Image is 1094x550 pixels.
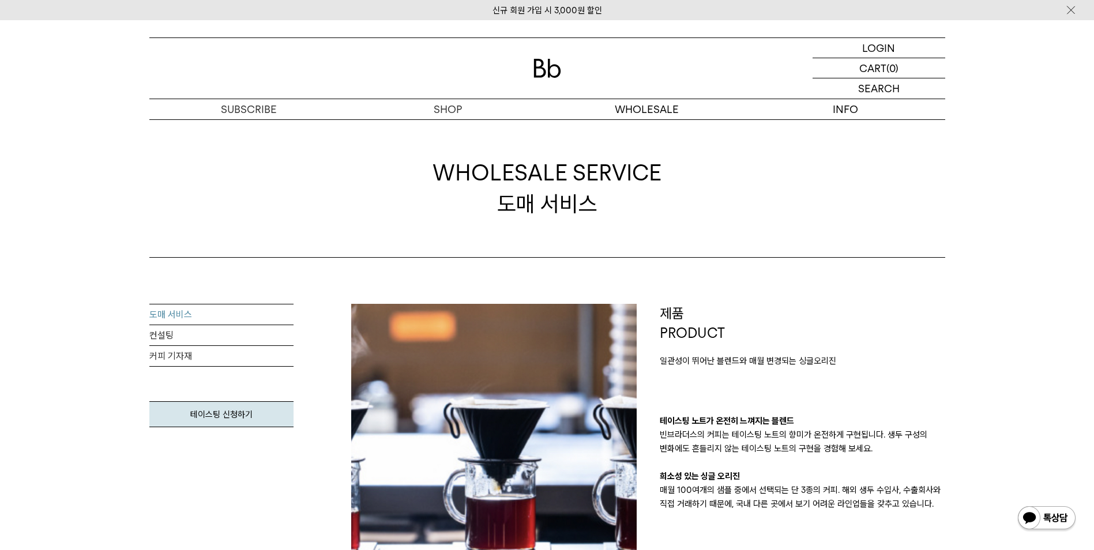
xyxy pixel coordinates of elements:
span: WHOLESALE SERVICE [433,157,661,188]
a: 컨설팅 [149,325,294,346]
p: 희소성 있는 싱글 오리진 [660,469,945,483]
a: 도매 서비스 [149,304,294,325]
p: SEARCH [858,78,900,99]
a: 커피 기자재 [149,346,294,367]
p: 제품 PRODUCT [660,304,945,342]
p: (0) [886,58,898,78]
img: 카카오톡 채널 1:1 채팅 버튼 [1017,505,1077,533]
p: 빈브라더스의 커피는 테이스팅 노트의 향미가 온전하게 구현됩니다. 생두 구성의 변화에도 흔들리지 않는 테이스팅 노트의 구현을 경험해 보세요. [660,428,945,455]
p: LOGIN [862,38,895,58]
p: 일관성이 뛰어난 블렌드와 매월 변경되는 싱글오리진 [660,354,945,368]
a: 신규 회원 가입 시 3,000원 할인 [493,5,602,16]
p: 매월 100여개의 샘플 중에서 선택되는 단 3종의 커피. 해외 생두 수입사, 수출회사와 직접 거래하기 때문에, 국내 다른 곳에서 보기 어려운 라인업들을 갖추고 있습니다. [660,483,945,511]
img: 로고 [533,59,561,78]
p: 테이스팅 노트가 온전히 느껴지는 블렌드 [660,414,945,428]
a: LOGIN [813,38,945,58]
a: 테이스팅 신청하기 [149,401,294,427]
a: SUBSCRIBE [149,99,348,119]
p: CART [859,58,886,78]
p: WHOLESALE [547,99,746,119]
a: SHOP [348,99,547,119]
div: 도매 서비스 [433,157,661,219]
p: INFO [746,99,945,119]
a: CART (0) [813,58,945,78]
